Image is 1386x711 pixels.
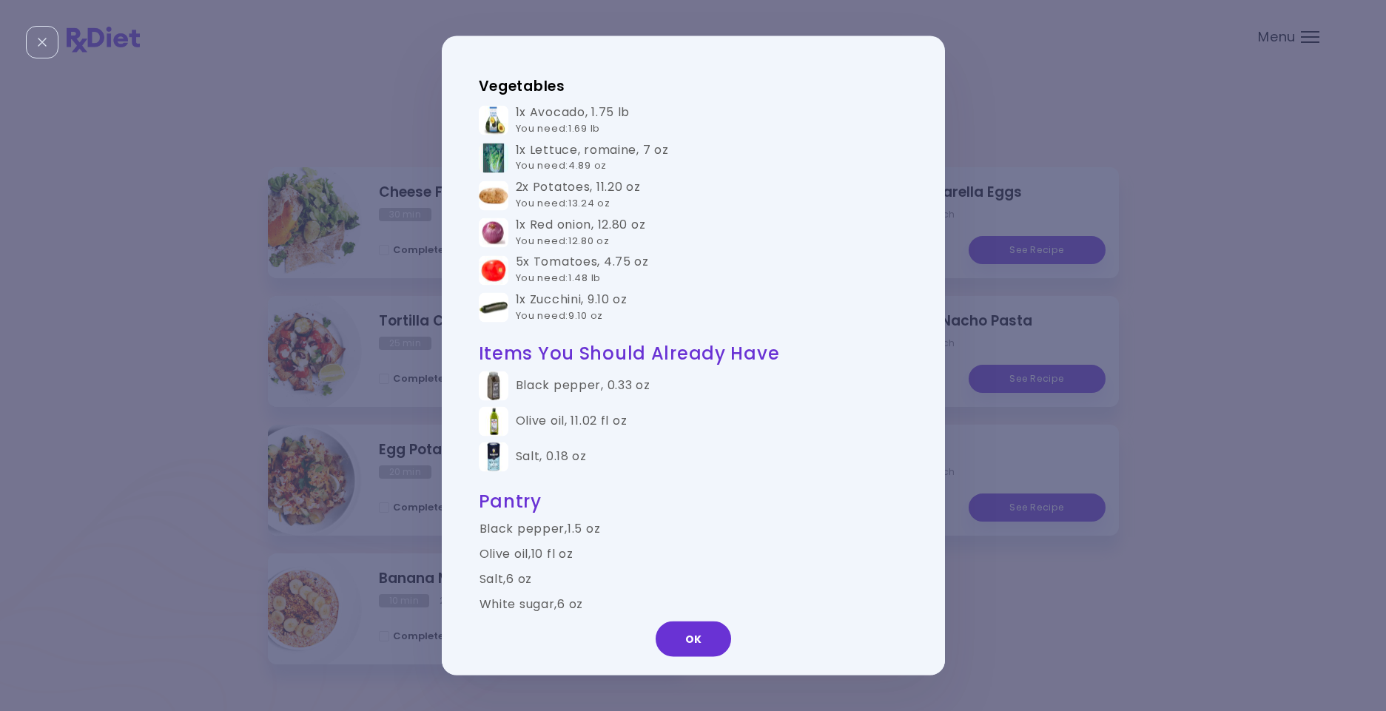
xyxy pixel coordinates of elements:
[516,196,610,210] span: You need : 13.24 oz
[516,142,669,174] div: 1x Lettuce, romaine , 7 oz
[516,308,604,322] span: You need : 9.10 oz
[516,414,628,429] div: Olive oil , 11.02 fl oz
[479,75,908,98] h3: Vegetables
[479,489,908,512] h2: Pantry
[516,378,650,394] div: Black pepper , 0.33 oz
[516,158,608,172] span: You need : 4.89 oz
[516,121,601,135] span: You need : 1.69 lb
[516,292,628,324] div: 1x Zucchini , 9.10 oz
[479,341,908,364] h2: Items You Should Already Have
[516,271,602,285] span: You need : 1.48 lb
[516,105,630,137] div: 1x Avocado , 1.75 lb
[479,516,908,542] td: Black pepper , 1.5 oz
[479,591,908,616] td: White sugar , 6 oz
[516,217,646,249] div: 1x Red onion , 12.80 oz
[516,255,649,286] div: 5x Tomatoes , 4.75 oz
[656,621,731,657] button: OK
[479,566,908,591] td: Salt , 6 oz
[516,449,587,465] div: Salt , 0.18 oz
[26,26,58,58] div: Close
[516,180,641,212] div: 2x Potatoes , 11.20 oz
[479,541,908,566] td: Olive oil , 10 fl oz
[516,233,610,247] span: You need : 12.80 oz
